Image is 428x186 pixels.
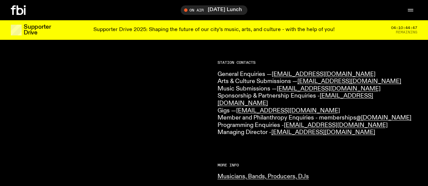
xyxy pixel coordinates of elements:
[24,24,51,36] h3: Supporter Drive
[236,108,340,114] a: [EMAIL_ADDRESS][DOMAIN_NAME]
[284,122,388,128] a: [EMAIL_ADDRESS][DOMAIN_NAME]
[391,26,417,30] span: 04:10:44:47
[218,71,418,136] p: General Enquiries — Arts & Culture Submissions — Music Submissions — Sponsorship & Partnership En...
[218,163,418,167] h2: More Info
[93,27,335,33] p: Supporter Drive 2025: Shaping the future of our city’s music, arts, and culture - with the help o...
[218,174,309,180] a: Musicians, Bands, Producers, DJs
[356,115,411,121] a: @[DOMAIN_NAME]
[218,61,418,64] h2: Station Contacts
[272,71,376,77] a: [EMAIL_ADDRESS][DOMAIN_NAME]
[277,86,381,92] a: [EMAIL_ADDRESS][DOMAIN_NAME]
[271,129,375,135] a: [EMAIL_ADDRESS][DOMAIN_NAME]
[218,93,373,106] a: [EMAIL_ADDRESS][DOMAIN_NAME]
[181,5,247,15] button: On Air[DATE] Lunch
[297,78,401,84] a: [EMAIL_ADDRESS][DOMAIN_NAME]
[396,30,417,34] span: Remaining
